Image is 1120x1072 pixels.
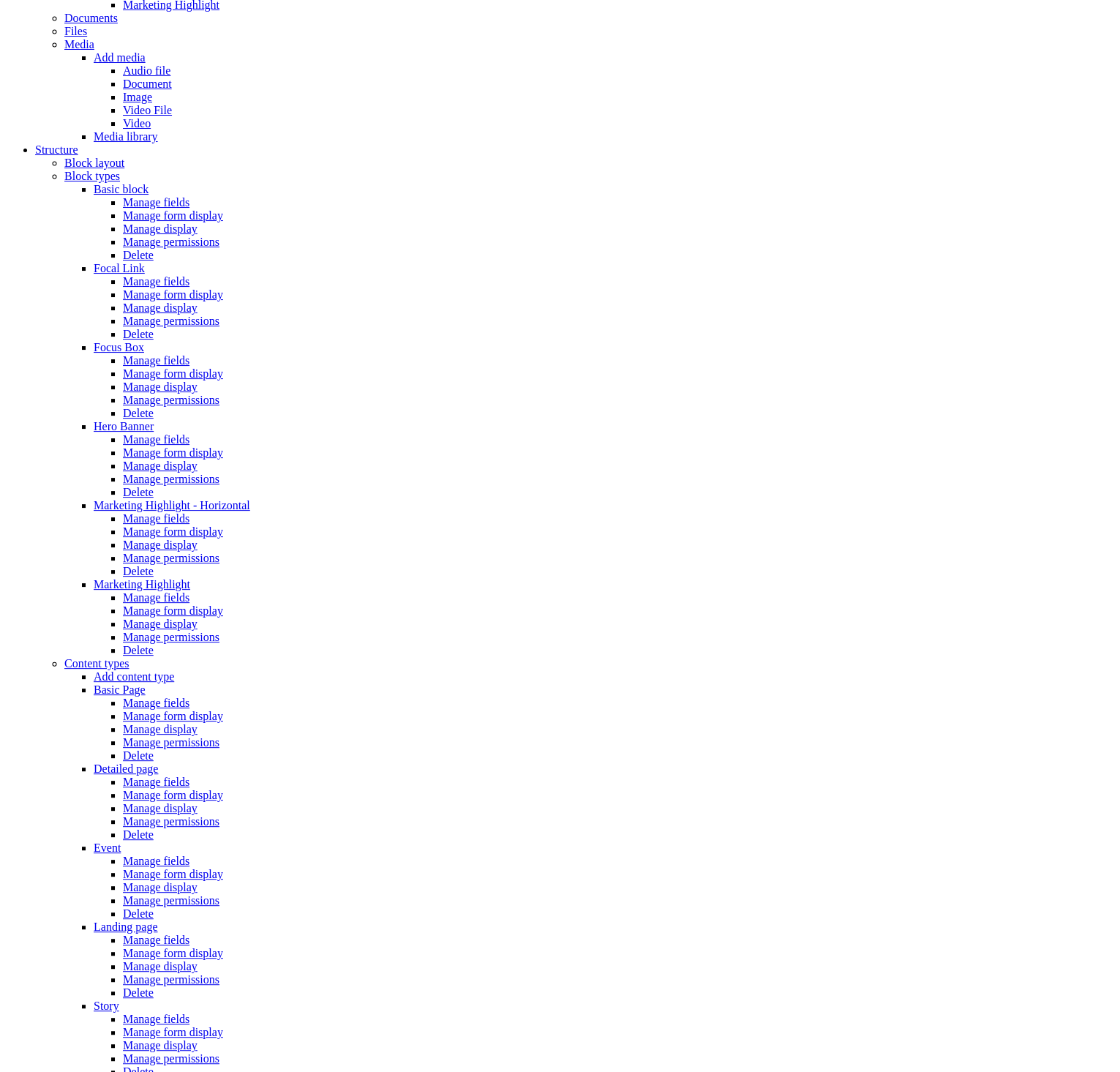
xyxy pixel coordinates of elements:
[123,236,219,248] a: Manage permissions
[123,789,223,801] a: Manage form display
[64,38,94,50] a: Media
[123,433,189,446] a: Manage fields
[123,222,198,235] a: Manage display
[123,394,219,406] a: Manage permissions
[123,512,189,525] a: Manage fields
[123,855,189,867] a: Manage fields
[123,986,154,999] a: Delete
[123,288,223,301] a: Manage form display
[64,12,118,24] a: Documents
[123,736,219,749] a: Manage permissions
[123,64,170,77] a: Audio file
[123,947,223,959] a: Manage form display
[123,381,198,393] a: Manage display
[123,446,223,459] a: Manage form display
[94,762,158,775] a: Detailed page
[123,275,189,288] a: Manage fields
[123,1052,219,1065] a: Manage permissions
[123,868,223,880] a: Manage form display
[123,301,198,314] a: Manage display
[123,1026,223,1038] a: Manage form display
[94,842,121,854] a: Event
[94,670,174,683] a: Add content type
[123,697,189,709] a: Manage fields
[123,328,154,340] a: Delete
[35,143,78,156] a: Structure
[123,104,172,116] a: Video File
[123,552,219,564] a: Manage permissions
[94,921,158,933] a: Landing page
[123,776,189,788] a: Manage fields
[94,183,149,195] a: Basic block
[123,460,198,472] a: Manage display
[123,1039,198,1052] a: Manage display
[94,341,144,353] a: Focus Box
[123,604,223,617] a: Manage form display
[94,130,158,143] a: Media library
[123,802,198,814] a: Manage display
[64,25,87,37] a: Files
[123,815,219,828] a: Manage permissions
[123,91,152,103] a: Image
[123,117,151,130] a: Video
[123,1013,189,1025] a: Manage fields
[94,499,250,511] a: Marketing Highlight - Horizontal
[123,473,219,485] a: Manage permissions
[123,367,223,380] a: Manage form display
[123,315,219,327] a: Manage permissions
[123,407,154,419] a: Delete
[123,565,154,577] a: Delete
[123,934,189,946] a: Manage fields
[64,170,120,182] a: Block types
[123,907,154,920] a: Delete
[94,51,146,64] a: Add media
[94,420,154,432] a: Hero Banner
[123,354,189,367] a: Manage fields
[123,196,189,209] a: Manage fields
[123,881,198,893] a: Manage display
[123,486,154,498] a: Delete
[123,591,189,604] a: Manage fields
[123,828,154,841] a: Delete
[123,710,223,722] a: Manage form display
[123,723,198,735] a: Manage display
[123,749,154,762] a: Delete
[123,525,223,538] a: Manage form display
[64,657,129,670] a: Content types
[123,539,198,551] a: Manage display
[123,960,198,972] a: Manage display
[123,78,172,90] a: Document
[123,618,198,630] a: Manage display
[123,209,223,222] a: Manage form display
[123,631,219,643] a: Manage permissions
[123,249,154,261] a: Delete
[123,644,154,656] a: Delete
[123,894,219,907] a: Manage permissions
[94,683,146,696] a: Basic Page
[94,578,190,591] a: Marketing Highlight
[94,1000,119,1012] a: Story
[94,262,145,274] a: Focal Link
[64,157,124,169] a: Block layout
[123,973,219,986] a: Manage permissions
